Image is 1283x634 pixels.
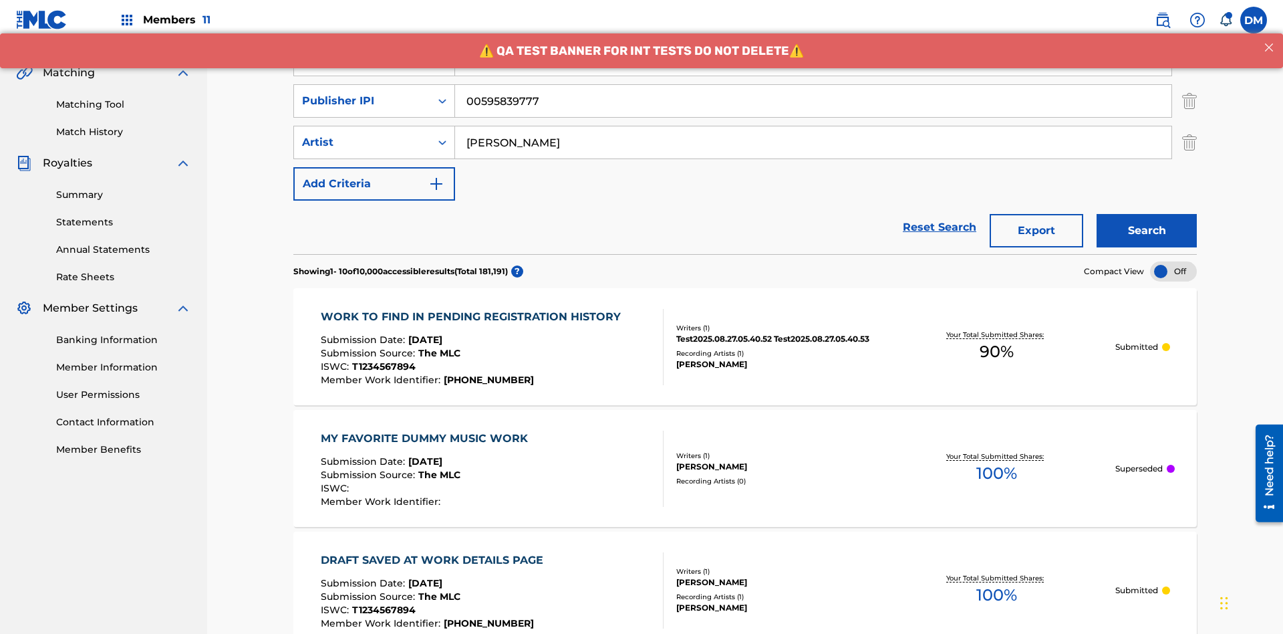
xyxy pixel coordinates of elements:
[321,604,352,616] span: ISWC :
[202,13,210,26] span: 11
[444,617,534,629] span: [PHONE_NUMBER]
[56,243,191,257] a: Annual Statements
[418,347,460,359] span: The MLC
[1115,585,1158,597] p: Submitted
[946,451,1047,461] p: Your Total Submitted Shares:
[408,334,442,346] span: [DATE]
[1182,84,1197,118] img: Delete Criterion
[408,577,442,589] span: [DATE]
[321,591,418,603] span: Submission Source :
[321,347,418,359] span: Submission Source :
[676,576,878,589] div: [PERSON_NAME]
[676,323,878,333] div: Writers ( 1 )
[293,266,508,278] p: Showing 1 - 10 of 10,000 accessible results (Total 181,191 )
[56,415,191,429] a: Contact Information
[56,215,191,229] a: Statements
[990,214,1083,247] button: Export
[1155,12,1171,28] img: search
[56,333,191,347] a: Banking Information
[352,360,416,373] span: T1234567894
[293,288,1197,405] a: WORK TO FIND IN PENDING REGISTRATION HISTORYSubmission Date:[DATE]Submission Source:The MLCISWC:T...
[676,358,878,371] div: [PERSON_NAME]
[119,12,135,28] img: Top Rightsholders
[56,443,191,457] a: Member Benefits
[676,451,878,461] div: Writers ( 1 )
[428,176,444,192] img: 9d2ae6d4665cec9f34b9.svg
[980,340,1014,364] span: 90 %
[1182,126,1197,159] img: Delete Criterion
[321,482,352,494] span: ISWC :
[1097,214,1197,247] button: Search
[56,388,191,402] a: User Permissions
[1246,419,1283,529] iframe: Resource Center
[321,309,627,325] div: WORK TO FIND IN PENDING REGISTRATION HISTORY
[976,461,1017,486] span: 100 %
[43,155,92,171] span: Royalties
[56,188,191,202] a: Summary
[321,374,444,386] span: Member Work Identifier :
[352,604,416,616] span: T1234567894
[175,65,191,81] img: expand
[418,591,460,603] span: The MLC
[676,566,878,576] div: Writers ( 1 )
[676,602,878,614] div: [PERSON_NAME]
[1189,12,1205,28] img: help
[321,334,408,346] span: Submission Date :
[976,583,1017,607] span: 100 %
[56,270,191,284] a: Rate Sheets
[1240,7,1267,33] div: User Menu
[1115,463,1163,475] p: Superseded
[321,431,535,447] div: MY FAVORITE DUMMY MUSIC WORK
[321,455,408,467] span: Submission Date :
[175,300,191,316] img: expand
[676,461,878,473] div: [PERSON_NAME]
[946,330,1047,340] p: Your Total Submitted Shares:
[16,155,32,171] img: Royalties
[1084,266,1144,278] span: Compact View
[321,552,550,568] div: DRAFT SAVED AT WORK DETAILS PAGE
[302,134,422,150] div: Artist
[43,300,138,316] span: Member Settings
[1184,7,1211,33] div: Help
[321,577,408,589] span: Submission Date :
[56,125,191,139] a: Match History
[321,360,352,373] span: ISWC :
[143,12,210,27] span: Members
[1115,341,1158,353] p: Submitted
[408,455,442,467] span: [DATE]
[56,98,191,112] a: Matching Tool
[1220,583,1228,623] div: Drag
[676,348,878,358] div: Recording Artists ( 1 )
[293,167,455,201] button: Add Criteria
[321,469,418,481] span: Submission Source :
[896,213,983,242] a: Reset Search
[511,266,523,278] span: ?
[1149,7,1176,33] a: Public Search
[321,617,444,629] span: Member Work Identifier :
[1219,13,1232,27] div: Notifications
[16,300,32,316] img: Member Settings
[444,374,534,386] span: [PHONE_NUMBER]
[418,469,460,481] span: The MLC
[43,65,95,81] span: Matching
[676,476,878,486] div: Recording Artists ( 0 )
[946,573,1047,583] p: Your Total Submitted Shares:
[479,10,804,25] span: ⚠️ QA TEST BANNER FOR INT TESTS DO NOT DELETE⚠️
[321,496,444,508] span: Member Work Identifier :
[1216,570,1283,634] iframe: Chat Widget
[16,10,67,29] img: MLC Logo
[302,93,422,109] div: Publisher IPI
[175,155,191,171] img: expand
[676,333,878,345] div: Test2025.08.27.05.40.52 Test2025.08.27.05.40.53
[676,592,878,602] div: Recording Artists ( 1 )
[293,410,1197,527] a: MY FAVORITE DUMMY MUSIC WORKSubmission Date:[DATE]Submission Source:The MLCISWC:Member Work Ident...
[56,360,191,375] a: Member Information
[16,65,33,81] img: Matching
